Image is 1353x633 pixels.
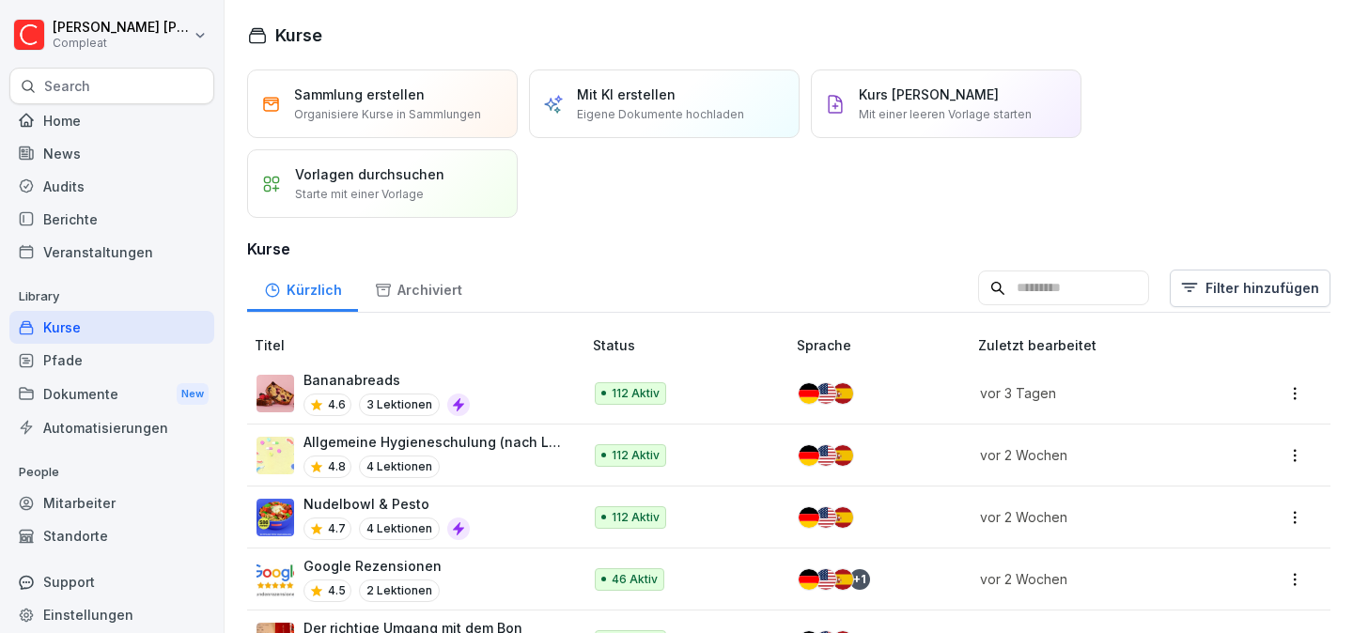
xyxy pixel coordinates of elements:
[816,507,836,528] img: us.svg
[799,383,819,404] img: de.svg
[44,77,90,96] p: Search
[358,264,478,312] a: Archiviert
[832,383,853,404] img: es.svg
[612,571,658,588] p: 46 Aktiv
[849,569,870,590] div: + 1
[9,486,214,519] a: Mitarbeiter
[797,335,971,355] p: Sprache
[9,377,214,411] a: DokumenteNew
[577,106,744,123] p: Eigene Dokumente hochladen
[328,458,346,475] p: 4.8
[257,375,294,412] img: gbza9u3srtk7261bb70snsy5.png
[832,569,853,590] img: es.svg
[328,396,346,413] p: 4.6
[257,561,294,598] img: ezj0ajshtlh7hpy4qvboyc13.png
[832,445,853,466] img: es.svg
[1170,270,1330,307] button: Filter hinzufügen
[799,569,819,590] img: de.svg
[275,23,322,48] h1: Kurse
[9,565,214,598] div: Support
[612,385,660,402] p: 112 Aktiv
[9,170,214,203] a: Audits
[9,519,214,552] a: Standorte
[9,137,214,170] a: News
[359,517,440,540] p: 4 Lektionen
[257,437,294,474] img: pnxrhsgnynh33lkwpecije13.png
[359,455,440,478] p: 4 Lektionen
[9,104,214,137] a: Home
[859,85,999,104] p: Kurs [PERSON_NAME]
[53,20,190,36] p: [PERSON_NAME] [PERSON_NAME]
[612,509,660,526] p: 112 Aktiv
[255,335,585,355] p: Titel
[9,457,214,487] p: People
[980,569,1218,589] p: vor 2 Wochen
[980,383,1218,403] p: vor 3 Tagen
[980,507,1218,527] p: vor 2 Wochen
[816,445,836,466] img: us.svg
[816,383,836,404] img: us.svg
[9,311,214,344] a: Kurse
[247,264,358,312] a: Kürzlich
[328,520,346,537] p: 4.7
[859,106,1032,123] p: Mit einer leeren Vorlage starten
[257,499,294,536] img: b8m2m74m6lzhhrps3jyljeyo.png
[359,394,440,416] p: 3 Lektionen
[799,445,819,466] img: de.svg
[328,582,346,599] p: 4.5
[816,569,836,590] img: us.svg
[832,507,853,528] img: es.svg
[577,85,676,104] p: Mit KI erstellen
[247,238,1330,260] h3: Kurse
[978,335,1240,355] p: Zuletzt bearbeitet
[9,411,214,444] a: Automatisierungen
[294,85,425,104] p: Sammlung erstellen
[9,344,214,377] a: Pfade
[359,579,440,602] p: 2 Lektionen
[9,236,214,269] a: Veranstaltungen
[593,335,789,355] p: Status
[799,507,819,528] img: de.svg
[53,37,190,50] p: Compleat
[295,164,444,184] p: Vorlagen durchsuchen
[980,445,1218,465] p: vor 2 Wochen
[9,203,214,236] a: Berichte
[303,432,563,452] p: Allgemeine Hygieneschulung (nach LMHV §4)
[303,494,470,514] p: Nudelbowl & Pesto
[9,282,214,312] p: Library
[9,377,214,411] div: Dokumente
[303,556,442,576] p: Google Rezensionen
[295,186,424,203] p: Starte mit einer Vorlage
[294,106,481,123] p: Organisiere Kurse in Sammlungen
[177,383,209,405] div: New
[303,370,470,390] p: Bananabreads
[9,598,214,631] a: Einstellungen
[612,447,660,464] p: 112 Aktiv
